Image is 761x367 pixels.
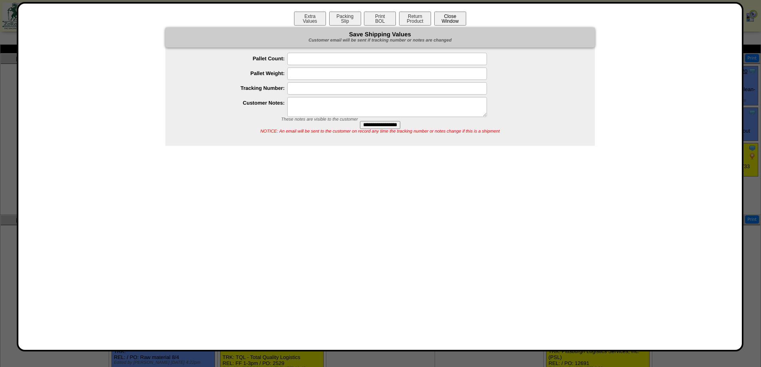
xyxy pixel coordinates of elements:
div: Customer email will be sent if tracking number or notes are changed [165,38,595,44]
label: Customer Notes: [181,100,287,106]
button: CloseWindow [434,12,466,26]
label: Pallet Weight: [181,70,287,76]
span: These notes are visible to the customer [281,117,358,122]
button: PackingSlip [329,12,361,26]
a: CloseWindow [433,18,467,24]
label: Pallet Count: [181,56,287,61]
button: ReturnProduct [399,12,431,26]
span: NOTICE: An email will be sent to the customer on record any time the tracking number or notes cha... [260,129,500,134]
button: PrintBOL [364,12,396,26]
a: PrintBOL [363,18,398,24]
button: ExtraValues [294,12,326,26]
a: PackingSlip [328,18,364,24]
div: Save Shipping Values [165,28,595,48]
label: Tracking Number: [181,85,287,91]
